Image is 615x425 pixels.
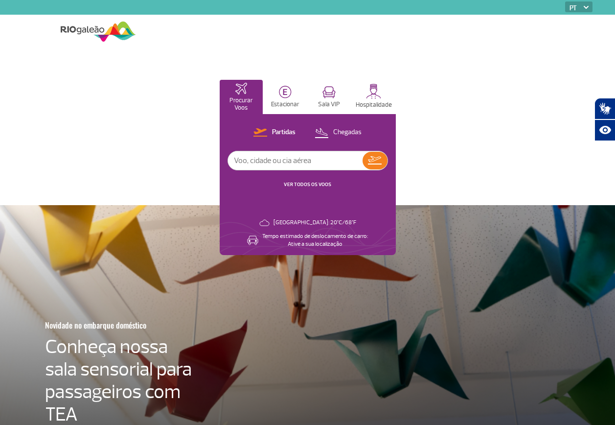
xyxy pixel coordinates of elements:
h3: Novidade no embarque doméstico [45,315,208,335]
p: Tempo estimado de deslocamento de carro: Ative a sua localização [262,233,368,248]
div: Plugin de acessibilidade da Hand Talk. [594,98,615,141]
button: VER TODOS OS VOOS [281,181,334,189]
input: Voo, cidade ou cia aérea [228,151,363,170]
p: Partidas [272,128,296,137]
img: airplaneHomeActive.svg [235,83,247,94]
a: VER TODOS OS VOOS [284,181,331,188]
p: Chegadas [333,128,362,137]
p: [GEOGRAPHIC_DATA]: 20°C/68°F [273,219,356,227]
button: Abrir recursos assistivos. [594,119,615,141]
button: Abrir tradutor de língua de sinais. [594,98,615,119]
button: Estacionar [264,80,307,114]
button: Hospitalidade [352,80,396,114]
p: Estacionar [271,101,299,108]
button: Sala VIP [308,80,351,114]
p: Sala VIP [318,101,340,108]
button: Partidas [251,126,298,139]
img: carParkingHome.svg [279,86,292,98]
img: vipRoom.svg [322,86,336,98]
button: Procurar Voos [220,80,263,114]
p: Hospitalidade [356,101,392,109]
p: Procurar Voos [225,97,258,112]
img: hospitality.svg [366,84,381,99]
button: Chegadas [312,126,364,139]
